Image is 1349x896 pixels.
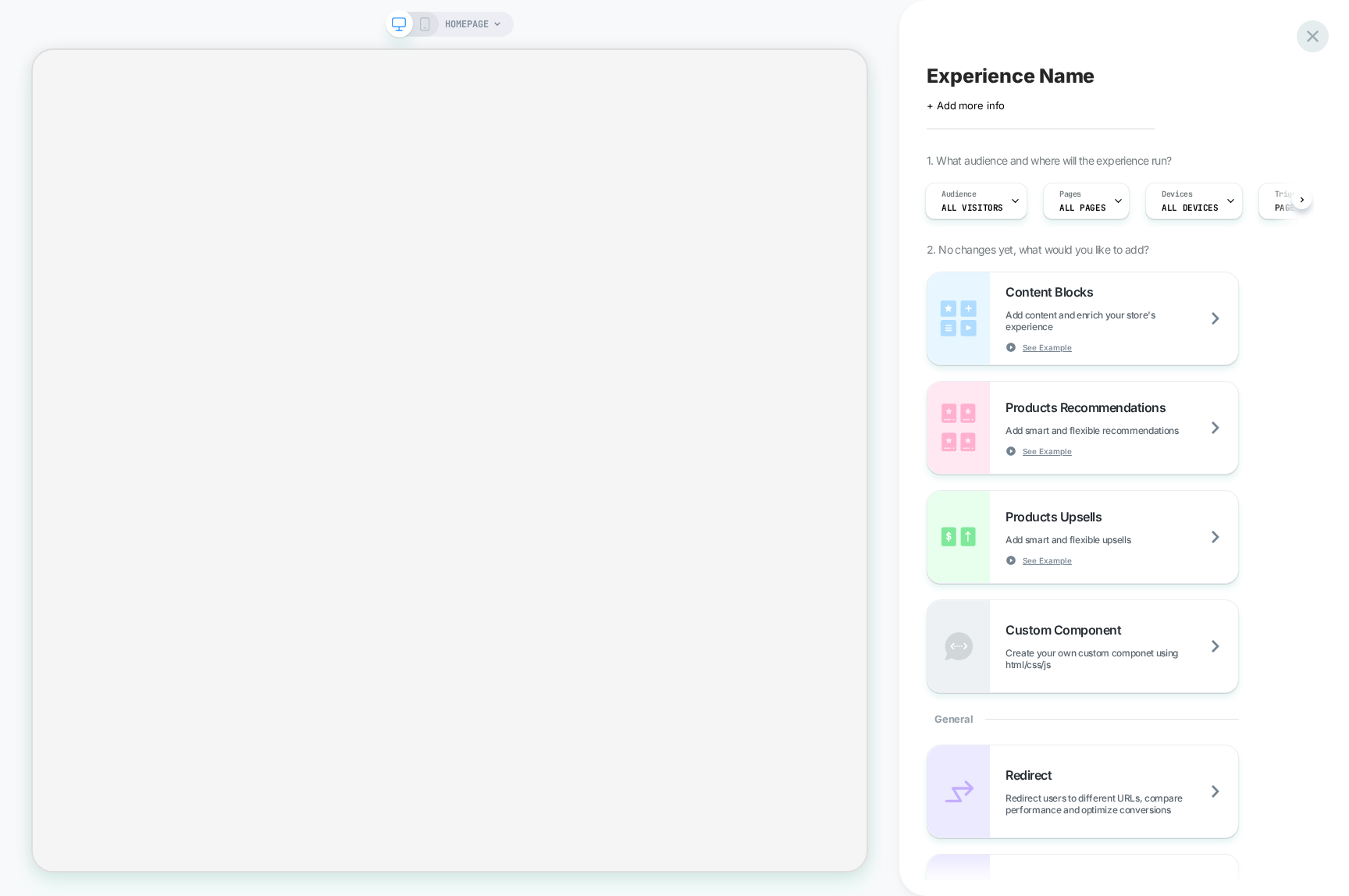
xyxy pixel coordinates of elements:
span: + Add more info [927,99,1005,112]
span: HOMEPAGE [445,12,489,37]
span: All Visitors [941,202,1003,213]
span: See Example [1023,555,1072,566]
span: Experience Name [927,64,1095,87]
div: General [927,693,1239,745]
span: See Example [1023,342,1072,353]
span: Content Blocks [1006,284,1101,300]
span: Products Recommendations [1006,400,1173,415]
span: Trigger [1275,189,1305,200]
span: Pages [1059,189,1081,200]
span: ALL DEVICES [1162,202,1218,213]
span: Page Load [1275,202,1321,213]
span: See Example [1023,446,1072,457]
span: Add content and enrich your store's experience [1006,309,1238,332]
span: Redirect users to different URLs, compare performance and optimize conversions [1006,792,1238,816]
span: 1. What audience and where will the experience run? [927,154,1171,167]
span: Custom Component [1006,622,1129,638]
span: Products Upsells [1006,509,1109,524]
span: Audience [941,189,977,200]
span: ALL PAGES [1059,202,1105,213]
span: Create your own custom componet using html/css/js [1006,647,1238,670]
span: Devices [1162,189,1192,200]
span: Redirect [1006,767,1059,783]
span: 2. No changes yet, what would you like to add? [927,243,1148,256]
span: Add smart and flexible upsells [1006,534,1169,546]
span: Add smart and flexible recommendations [1006,425,1218,436]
